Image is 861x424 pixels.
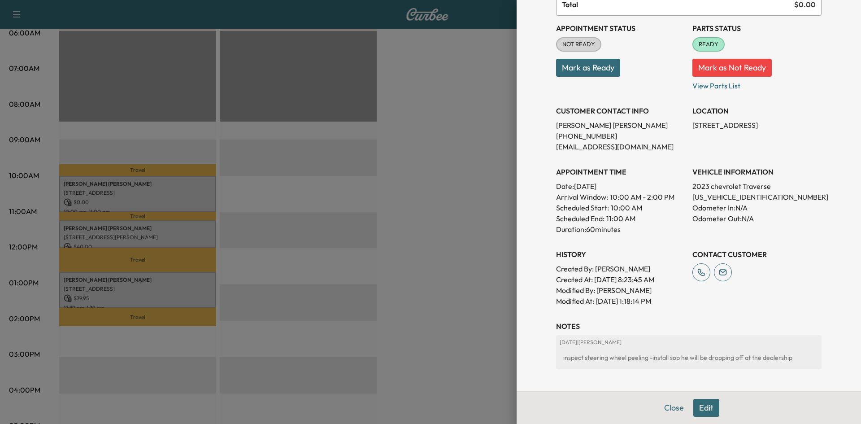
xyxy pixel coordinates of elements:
p: Arrival Window: [556,192,685,202]
p: Odometer Out: N/A [692,213,822,224]
span: NOT READY [557,40,600,49]
h3: Appointment Status [556,23,685,34]
p: Duration: 60 minutes [556,224,685,235]
p: Date: [DATE] [556,181,685,192]
span: 10:00 AM - 2:00 PM [610,192,674,202]
h3: History [556,249,685,260]
h3: CUSTOMER CONTACT INFO [556,105,685,116]
button: Mark as Ready [556,59,620,77]
h3: NOTES [556,321,822,332]
p: View Parts List [692,77,822,91]
p: 2023 chevrolet Traverse [692,181,822,192]
div: inspect steering wheel peeling -install sop he will be dropping off at the dealership [560,350,818,366]
p: [PHONE_NUMBER] [556,131,685,141]
button: Mark as Not Ready [692,59,772,77]
h3: CONTACT CUSTOMER [692,249,822,260]
button: Close [658,399,690,417]
h3: Repair Order number [556,391,822,400]
p: [EMAIL_ADDRESS][DOMAIN_NAME] [556,141,685,152]
button: Edit [693,399,719,417]
p: [STREET_ADDRESS] [692,120,822,131]
p: 11:00 AM [606,213,635,224]
p: Modified By : [PERSON_NAME] [556,285,685,296]
p: Created At : [DATE] 8:23:45 AM [556,274,685,285]
p: Scheduled End: [556,213,604,224]
p: Created By : [PERSON_NAME] [556,263,685,274]
p: [PERSON_NAME] [PERSON_NAME] [556,120,685,131]
p: Modified At : [DATE] 1:18:14 PM [556,296,685,306]
p: Odometer In: N/A [692,202,822,213]
p: [US_VEHICLE_IDENTIFICATION_NUMBER] [692,192,822,202]
p: Scheduled Start: [556,202,609,213]
p: 10:00 AM [611,202,642,213]
h3: APPOINTMENT TIME [556,166,685,177]
h3: Parts Status [692,23,822,34]
span: READY [693,40,724,49]
h3: LOCATION [692,105,822,116]
p: [DATE] | [PERSON_NAME] [560,339,818,346]
h3: VEHICLE INFORMATION [692,166,822,177]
